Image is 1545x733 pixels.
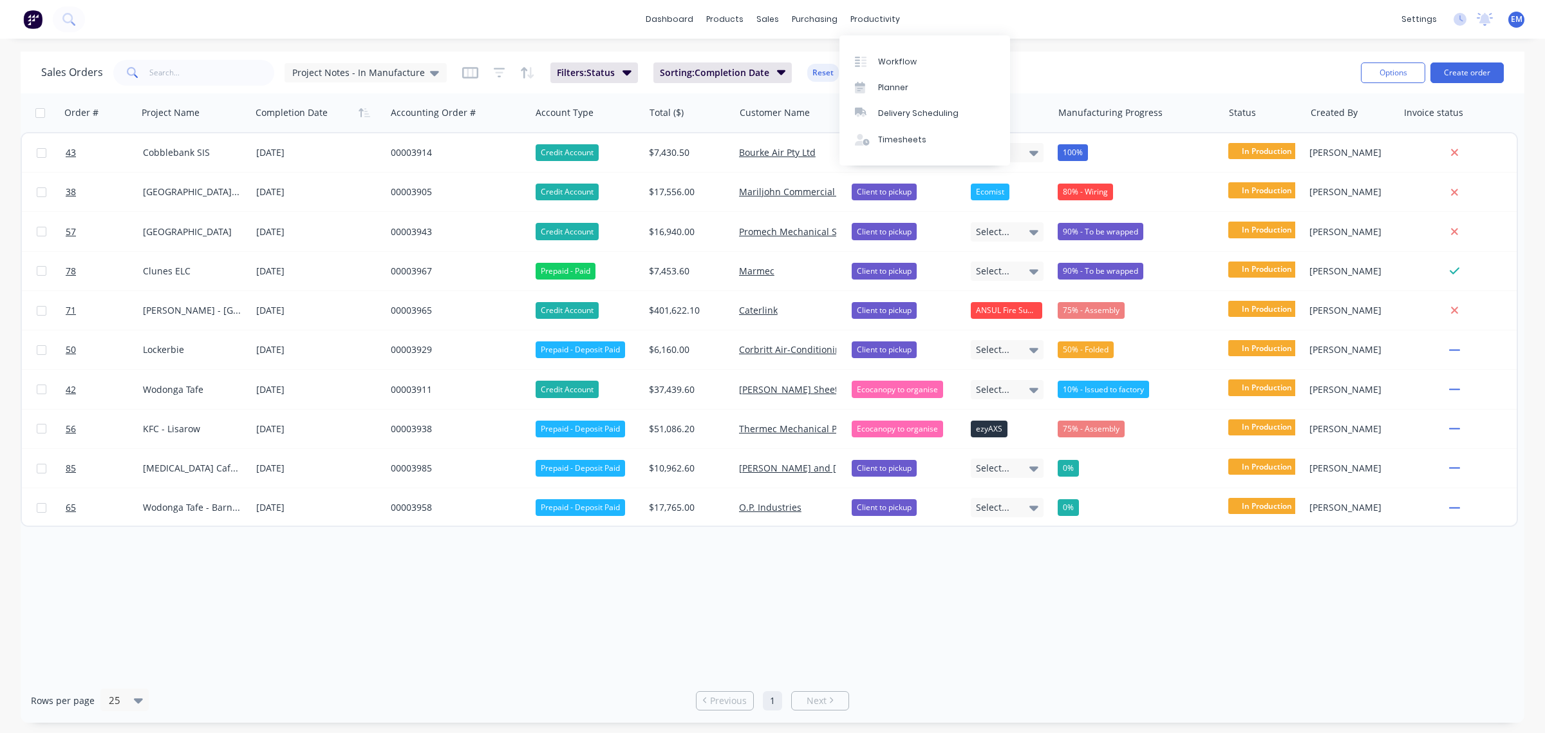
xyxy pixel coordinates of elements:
div: Client to pickup [852,341,917,358]
div: settings [1395,10,1443,29]
div: [PERSON_NAME] [1309,265,1389,278]
div: [DATE] [256,303,380,319]
div: Order # [64,106,98,119]
a: Workflow [839,48,1010,74]
div: Lockerbie [143,343,241,356]
div: 00003958 [391,501,519,514]
div: Client to pickup [852,263,917,280]
div: Prepaid - Deposit Paid [536,421,625,437]
div: [MEDICAL_DATA] Cafe - Cowes [143,462,241,475]
span: In Production [1228,498,1306,514]
div: 00003985 [391,462,519,475]
span: In Production [1228,262,1306,278]
button: Options [1361,62,1425,83]
div: [GEOGRAPHIC_DATA] [143,225,241,238]
div: 0% [1058,499,1079,516]
div: $37,439.60 [649,383,724,396]
div: Created By [1311,106,1358,119]
a: 71 [66,291,143,330]
div: Wodonga Tafe - Barnawartha [143,501,241,514]
div: [DATE] [256,421,380,437]
a: Promech Mechanical Services [739,225,867,238]
div: Credit Account [536,302,599,319]
a: Bourke Air Pty Ltd [739,146,816,158]
div: $17,556.00 [649,186,724,198]
div: Client to pickup [852,223,917,240]
a: Marmec [739,265,774,277]
div: [PERSON_NAME] [1309,225,1389,238]
span: 43 [66,146,76,159]
div: Prepaid - Deposit Paid [536,499,625,516]
div: [DATE] [256,263,380,279]
div: [PERSON_NAME] [1309,501,1389,514]
div: [DATE] [256,500,380,516]
div: [PERSON_NAME] [1309,462,1389,475]
div: Completion Date [256,106,328,119]
span: 50 [66,343,76,356]
span: In Production [1228,222,1306,238]
span: In Production [1228,340,1306,356]
div: Ecomist [971,184,1009,200]
div: [PERSON_NAME] - [GEOGRAPHIC_DATA] [143,304,241,317]
span: Select... [976,501,1009,514]
span: Select... [976,225,1009,238]
div: 10% - Issued to factory [1058,381,1149,397]
div: Prepaid - Deposit Paid [536,341,625,358]
span: EM [1511,14,1522,25]
div: Client to pickup [852,184,917,200]
div: Planner [878,82,908,93]
span: In Production [1228,379,1306,395]
input: Search... [149,60,275,86]
a: 38 [66,173,143,211]
div: Prepaid - Deposit Paid [536,460,625,477]
div: Client to pickup [852,460,917,477]
a: [PERSON_NAME] and [PERSON_NAME] Contracting P.L. [739,462,974,474]
div: Workflow [878,56,917,68]
span: 42 [66,383,76,396]
div: Customer Name [740,106,810,119]
div: $10,962.60 [649,462,724,475]
div: Credit Account [536,184,599,200]
div: 90% - To be wrapped [1058,263,1143,280]
span: 65 [66,501,76,514]
div: KFC - Lisarow [143,423,241,435]
div: Credit Account [536,223,599,240]
a: 50 [66,330,143,369]
div: 00003905 [391,186,519,198]
div: 50% - Folded [1058,341,1114,358]
div: Client to pickup [852,302,917,319]
div: [DATE] [256,381,380,397]
ul: Pagination [691,691,854,710]
a: Delivery Scheduling [839,100,1010,126]
div: Status [1229,106,1256,119]
a: Corbritt Air-Conditioning Pty Ltd [739,343,877,356]
span: Rows per page [31,694,95,707]
div: [PERSON_NAME] [1309,304,1389,317]
div: $401,622.10 [649,304,724,317]
div: ezyAXS [971,421,1007,437]
div: 00003914 [391,146,519,159]
div: 90% - To be wrapped [1058,223,1143,240]
a: Next page [792,694,848,707]
a: 65 [66,488,143,527]
span: In Production [1228,143,1306,159]
div: [DATE] [256,145,380,161]
button: Filters:Status [550,62,638,83]
a: Planner [839,75,1010,100]
div: [DATE] [256,224,380,240]
a: [PERSON_NAME] Sheetmetals [739,383,867,395]
span: 56 [66,423,76,435]
a: 42 [66,370,143,409]
a: 56 [66,410,143,448]
div: $6,160.00 [649,343,724,356]
div: Credit Account [536,144,599,161]
span: In Production [1228,182,1306,198]
div: Total ($) [650,106,684,119]
div: Prepaid - Paid [536,263,595,280]
a: Timesheets [839,127,1010,153]
div: Wodonga Tafe [143,383,241,396]
button: Sorting:Completion Date [653,62,792,83]
div: Client to pickup [852,499,917,516]
div: Manufacturing Progress [1058,106,1163,119]
a: Previous page [697,694,753,707]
